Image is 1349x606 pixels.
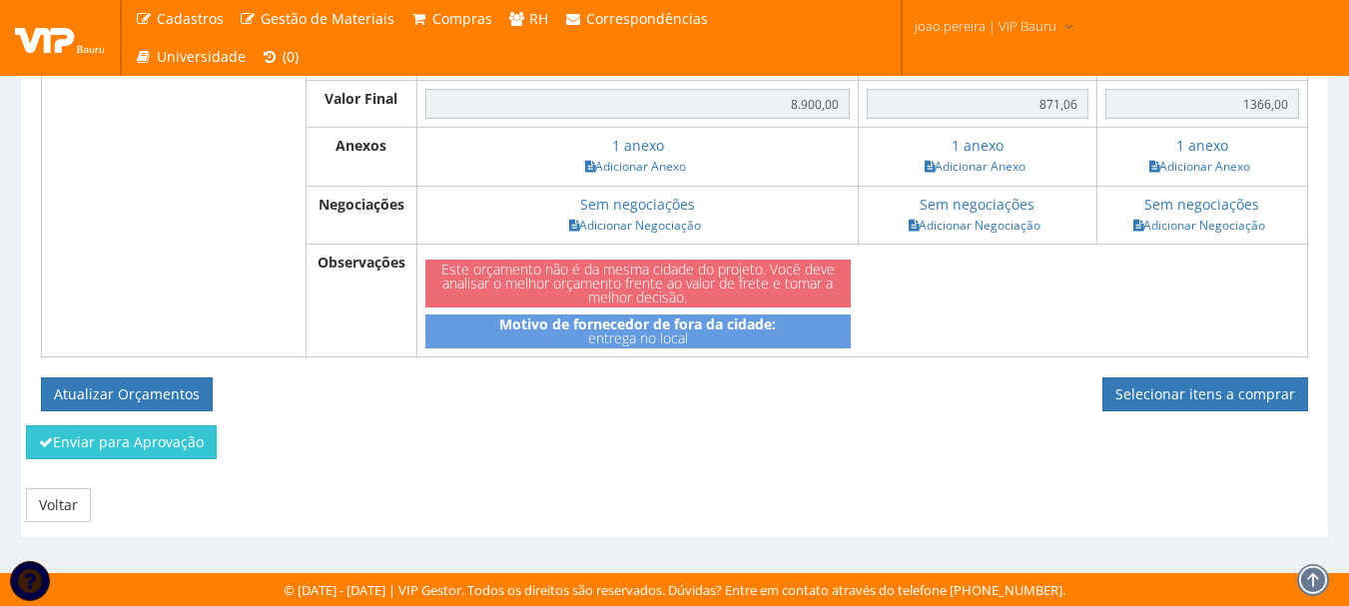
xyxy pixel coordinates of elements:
a: Adicionar Negociação [563,215,707,236]
div: entrega no local [425,314,851,348]
span: Correspondências [586,9,708,28]
a: Adicionar Negociação [903,215,1046,236]
span: (0) [283,47,299,66]
th: Valor Final [306,81,416,128]
a: 1 anexo [1176,136,1228,155]
a: Sem negociações [580,195,695,214]
span: Gestão de Materiais [261,9,394,28]
a: Adicionar Anexo [1143,156,1256,177]
th: Negociações [306,186,416,244]
a: Adicionar Negociação [1127,215,1271,236]
span: RH [529,9,548,28]
span: Compras [432,9,492,28]
span: Cadastros [157,9,224,28]
img: logo [15,23,105,53]
button: Enviar para Aprovação [26,425,217,459]
th: Observações [306,244,416,356]
a: 1 anexo [952,136,1004,155]
a: Adicionar Anexo [919,156,1031,177]
span: Universidade [157,47,246,66]
th: Anexos [306,128,416,186]
a: Sem negociações [1144,195,1259,214]
span: joao.pereira | VIP Bauru [915,16,1056,36]
a: Universidade [127,38,254,76]
div: Este orçamento não é da mesma cidade do projeto. Você deve analisar o melhor orçamento frente ao ... [425,260,851,307]
a: (0) [254,38,308,76]
button: Atualizar Orçamentos [41,377,213,411]
a: Selecionar itens a comprar [1102,377,1308,411]
a: Adicionar Anexo [579,156,692,177]
a: Sem negociações [920,195,1034,214]
a: 1 anexo [612,136,664,155]
a: Voltar [26,488,91,522]
strong: Motivo de fornecedor de fora da cidade: [499,314,776,333]
div: © [DATE] - [DATE] | VIP Gestor. Todos os direitos são reservados. Dúvidas? Entre em contato atrav... [284,581,1065,600]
